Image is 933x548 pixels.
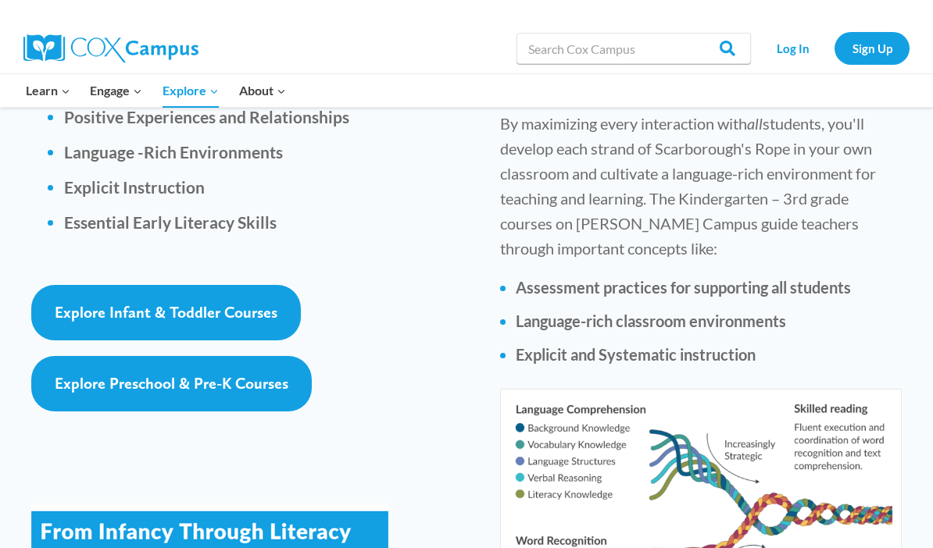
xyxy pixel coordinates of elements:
button: Child menu of About [229,74,296,107]
b: Essential Early Literacy Skills [64,212,277,232]
b: Positive Experiences and Relationships [64,107,349,126]
b: Explicit Instruction [64,177,205,197]
a: Explore Preschool & Pre-K Courses [31,356,312,411]
input: Search Cox Campus [517,33,751,64]
a: Explore Infant & Toddler Courses [31,285,301,340]
span: Explore Preschool & Pre-K Courses [55,374,288,393]
p: By maximizing every interaction with students, you'll develop each strand of Scarborough's Rope i... [500,111,902,261]
strong: Explicit and Systematic instruction [516,345,756,364]
button: Child menu of Engage [80,74,153,107]
span: Explore Infant & Toddler Courses [55,303,277,322]
button: Child menu of Learn [16,74,80,107]
i: all [747,114,763,133]
strong: Assessment practices for supporting all students [516,278,851,297]
img: Cox Campus [23,34,198,62]
button: Child menu of Explore [152,74,229,107]
a: Log In [759,32,827,64]
strong: Language-rich classroom environments [516,311,786,330]
b: Language -Rich Environments [64,142,283,162]
nav: Secondary Navigation [759,32,910,64]
a: Sign Up [835,32,910,64]
nav: Primary Navigation [16,74,295,107]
